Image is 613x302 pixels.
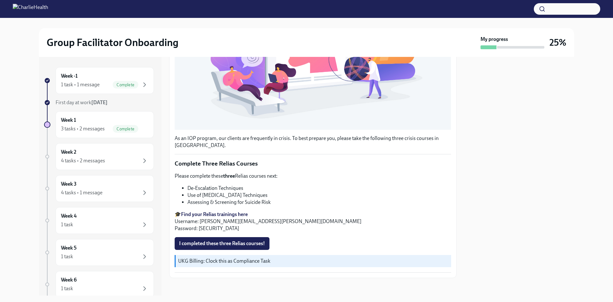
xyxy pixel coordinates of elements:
div: 1 task [61,285,73,292]
h6: Week 2 [61,149,76,156]
h2: Group Facilitator Onboarding [47,36,178,49]
div: 4 tasks • 2 messages [61,157,105,164]
img: CharlieHealth [13,4,48,14]
h6: Week 1 [61,117,76,124]
p: UKG Billing: Clock this as Compliance Task [178,258,449,265]
a: Week 24 tasks • 2 messages [44,143,154,170]
div: 4 tasks • 1 message [61,189,102,196]
div: 1 task [61,253,73,260]
strong: [DATE] [91,99,108,105]
strong: three [223,173,235,179]
a: Week 51 task [44,239,154,266]
span: Complete [113,127,138,131]
span: Complete [113,82,138,87]
h6: Week 3 [61,181,77,188]
a: Week -11 task • 1 messageComplete [44,67,154,94]
p: Please complete these Relias courses next: [175,173,451,180]
h3: 25% [549,37,566,48]
div: 1 task [61,221,73,228]
h6: Week 6 [61,276,77,283]
li: Use of [MEDICAL_DATA] Techniques [187,192,451,199]
a: Week 61 task [44,271,154,298]
div: 1 task • 1 message [61,81,100,88]
a: First day at work[DATE] [44,99,154,106]
li: De-Escalation Techniques [187,185,451,192]
h6: Week 5 [61,244,77,252]
p: Complete Three Relias Courses [175,159,451,168]
span: I completed these three Relias courses! [179,240,265,247]
li: Assessing & Screening for Suicide Risk [187,199,451,206]
div: 3 tasks • 2 messages [61,125,105,132]
a: Week 13 tasks • 2 messagesComplete [44,111,154,138]
a: Week 34 tasks • 1 message [44,175,154,202]
a: Find your Relias trainings here [181,211,248,217]
p: 🎓 Username: [PERSON_NAME][EMAIL_ADDRESS][PERSON_NAME][DOMAIN_NAME] Password: [SECURITY_DATA] [175,211,451,232]
button: I completed these three Relias courses! [175,237,269,250]
h6: Week 4 [61,213,77,220]
strong: My progress [481,36,508,43]
h6: Week -1 [61,73,78,80]
span: First day at work [56,99,108,105]
a: Week 41 task [44,207,154,234]
p: As an IOP program, our clients are frequently in crisis. To best prepare you, please take the fol... [175,135,451,149]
